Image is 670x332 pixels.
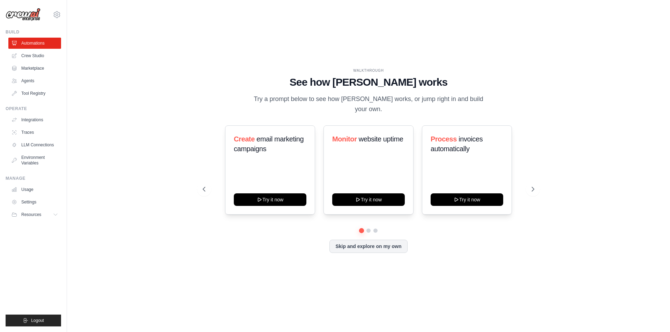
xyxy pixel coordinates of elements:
a: Marketplace [8,63,61,74]
span: Resources [21,212,41,217]
h1: See how [PERSON_NAME] works [203,76,534,88]
span: email marketing campaigns [234,135,304,153]
a: Automations [8,38,61,49]
a: Traces [8,127,61,138]
a: Environment Variables [8,152,61,169]
div: Manage [6,176,61,181]
div: Operate [6,106,61,111]
a: Tool Registry [8,88,61,99]
button: Logout [6,315,61,326]
button: Resources [8,209,61,220]
img: Logo [6,8,40,21]
button: Skip and explore on my own [329,240,407,253]
a: LLM Connections [8,139,61,150]
span: website uptime [359,135,403,143]
p: Try a prompt below to see how [PERSON_NAME] works, or jump right in and build your own. [251,94,486,115]
a: Usage [8,184,61,195]
a: Integrations [8,114,61,125]
button: Try it now [431,193,503,206]
span: Process [431,135,457,143]
button: Try it now [332,193,405,206]
span: Monitor [332,135,357,143]
div: WALKTHROUGH [203,68,534,73]
a: Crew Studio [8,50,61,61]
span: Create [234,135,255,143]
a: Agents [8,75,61,86]
div: Build [6,29,61,35]
a: Settings [8,196,61,208]
span: Logout [31,318,44,323]
button: Try it now [234,193,306,206]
